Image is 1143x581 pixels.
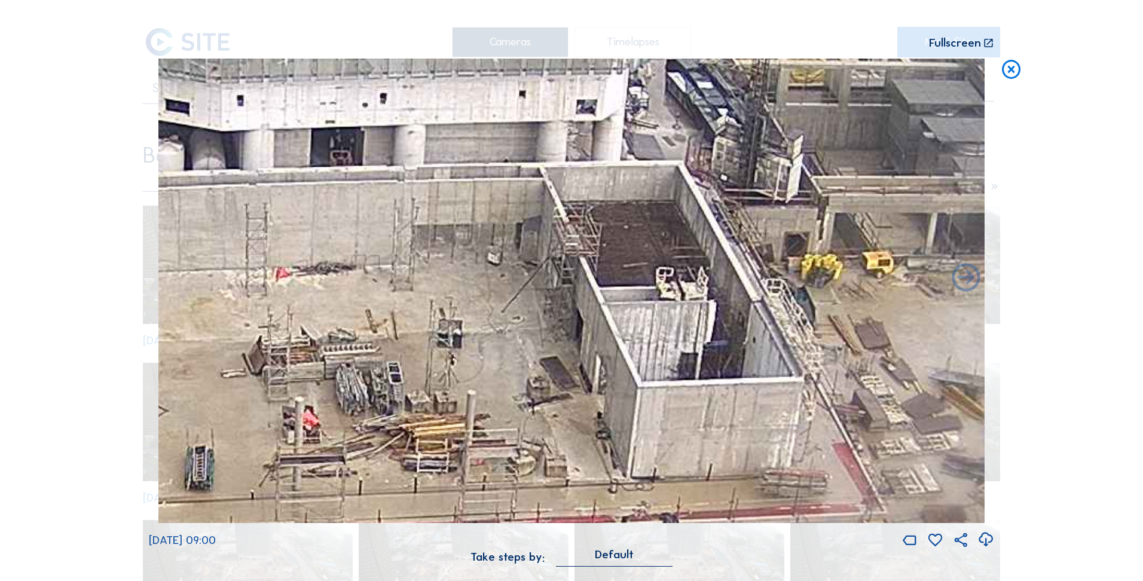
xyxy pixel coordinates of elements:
[595,549,634,560] div: Default
[929,38,981,50] div: Fullscreen
[949,262,983,296] i: Back
[149,533,216,547] span: [DATE] 09:00
[556,549,673,566] div: Default
[158,59,985,524] img: Image
[470,552,545,563] div: Take steps by:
